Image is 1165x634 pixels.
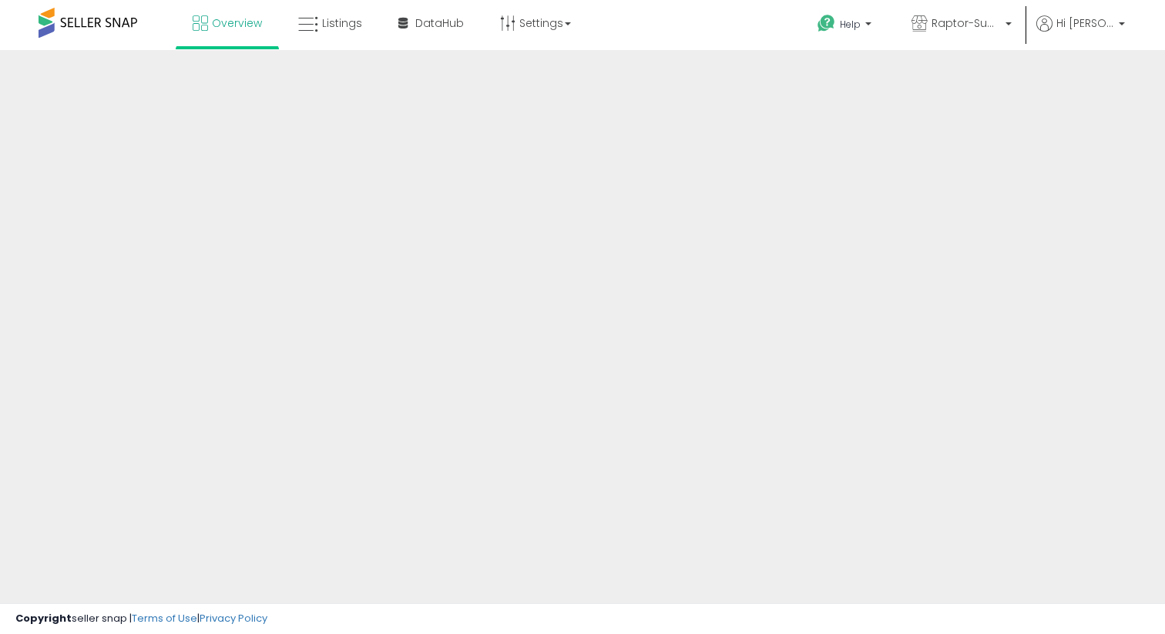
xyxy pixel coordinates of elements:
a: Help [805,2,887,50]
span: DataHub [415,15,464,31]
span: Help [840,18,861,31]
span: Listings [322,15,362,31]
a: Privacy Policy [200,611,267,626]
span: Raptor-Supply LLC [932,15,1001,31]
a: Hi [PERSON_NAME] [1036,15,1125,50]
div: seller snap | | [15,612,267,626]
span: Overview [212,15,262,31]
i: Get Help [817,14,836,33]
a: Terms of Use [132,611,197,626]
span: Hi [PERSON_NAME] [1056,15,1114,31]
strong: Copyright [15,611,72,626]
